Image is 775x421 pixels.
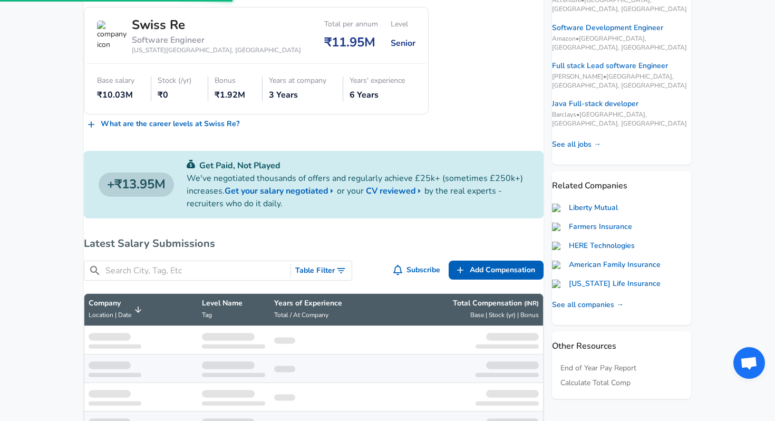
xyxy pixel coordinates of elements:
[225,185,337,197] a: Get your salary negotiated
[89,311,131,319] span: Location | Date
[552,280,565,288] img: newyorklife.com
[132,34,301,46] div: Software Engineer
[274,311,328,319] span: Total / At Company
[274,298,379,309] p: Years of Experience
[89,298,145,321] span: CompanyLocation | Date
[552,242,565,250] img: here.com
[366,185,424,197] a: CV reviewed
[552,222,632,232] a: Farmers Insurance
[132,46,301,55] div: [US_STATE][GEOGRAPHIC_DATA], [GEOGRAPHIC_DATA]
[552,279,661,289] a: [US_STATE] Life Insurance
[202,298,266,309] p: Level Name
[187,172,529,210] p: We've negotiated thousands of offers and regularly achieve £25k+ (sometimes £250k+) increases. or...
[552,300,624,310] a: See all companies →
[187,160,195,168] img: svg+xml;base64,PHN2ZyB4bWxucz0iaHR0cDovL3d3dy53My5vcmcvMjAwMC9zdmciIGZpbGw9IiMwYzU0NjAiIHZpZXdCb3...
[552,72,691,90] span: [PERSON_NAME] • [GEOGRAPHIC_DATA], [GEOGRAPHIC_DATA], [GEOGRAPHIC_DATA]
[132,16,301,34] div: Swiss Re
[215,89,256,101] div: ₹1.92M
[552,110,691,128] span: Barclays • [GEOGRAPHIC_DATA], [GEOGRAPHIC_DATA], [GEOGRAPHIC_DATA]
[158,89,202,101] div: ₹0
[552,203,618,213] a: Liberty Mutual
[269,89,337,101] div: 3 Years
[269,76,337,85] div: Years at company
[324,33,378,51] div: ₹11.95M
[324,20,378,29] div: Total per annum
[733,347,765,379] div: Open chat
[97,76,145,85] div: Base salary
[158,76,202,85] div: Stock (/yr)
[552,331,691,352] p: Other Resources
[99,173,174,197] a: ₹13.95M
[105,264,286,278] input: Search City, Tag, Etc
[453,298,539,309] p: Total Compensation
[552,261,565,269] img: amfam.com
[202,311,212,319] span: Tag
[97,89,145,101] div: ₹10.03M
[350,76,415,85] div: Years' experience
[89,298,131,309] p: Company
[552,241,635,251] a: HERE Technologies
[291,261,352,281] button: Toggle Search Filters
[470,311,539,319] span: Base | Stock (yr) | Bonus
[84,235,544,252] h6: Latest Salary Submissions
[560,363,636,374] a: End of Year Pay Report
[552,23,663,33] a: Software Development Engineer
[552,139,601,150] a: See all jobs →
[187,159,529,172] p: Get Paid, Not Played
[552,171,691,192] p: Related Companies
[552,260,661,270] a: American Family Insurance
[552,204,565,212] img: libertymutualgroup.com
[215,76,256,85] div: Bonus
[552,34,691,52] span: Amazon • [GEOGRAPHIC_DATA], [GEOGRAPHIC_DATA], [GEOGRAPHIC_DATA]
[552,99,638,109] a: Java Full-stack developer
[391,20,415,29] div: Level
[97,21,127,50] img: company icon
[552,61,668,71] a: Full stack Lead software Engineer
[449,261,544,280] a: Add Compensation
[470,264,535,277] span: Add Compensation
[350,89,415,101] div: 6 Years
[387,298,539,321] span: Total Compensation (INR) Base | Stock (yr) | Bonus
[552,223,565,231] img: farmers.com
[84,114,244,134] a: What are the career levels at Swiss Re?
[560,378,631,388] a: Calculate Total Comp
[391,37,415,50] div: Senior
[391,261,445,280] button: Subscribe
[524,299,539,308] button: (INR)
